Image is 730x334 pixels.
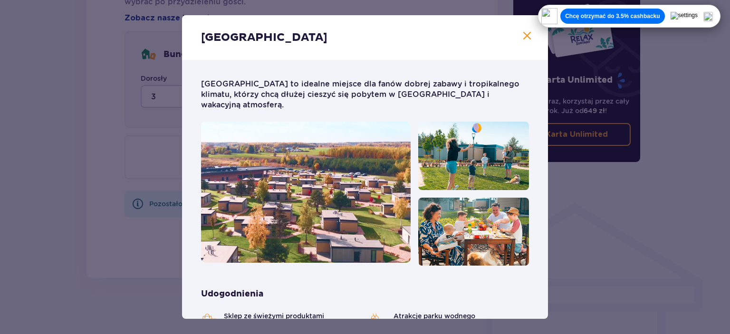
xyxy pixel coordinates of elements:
[201,79,529,122] p: [GEOGRAPHIC_DATA] to idealne miejsce dla fanów dobrej zabawy i tropikalnego klimatu, którzy chcą ...
[201,266,264,300] p: Udogodnienia
[201,30,327,45] p: [GEOGRAPHIC_DATA]
[201,122,411,263] img: Suntago Village - aerial view of the area
[418,122,529,190] img: Suntago Village - family playing outdoor games
[394,311,475,330] p: (dodatkowo płatne)
[201,313,216,328] img: shops icon
[394,311,475,321] span: Atrakcje parku wodnego
[418,198,529,266] img: Syntago Village - family dinig outside
[371,313,386,328] img: slide icon
[224,311,359,330] span: Sklep ze świeżymi produktami i gotowymi posiłkami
